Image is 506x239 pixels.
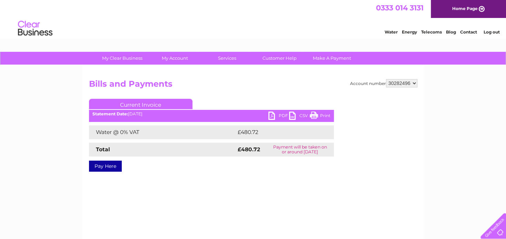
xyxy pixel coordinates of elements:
[89,79,417,92] h2: Bills and Payments
[94,52,151,65] a: My Clear Business
[236,125,322,139] td: £480.72
[266,143,334,156] td: Payment will be taken on or around [DATE]
[460,29,477,35] a: Contact
[18,18,53,39] img: logo.png
[238,146,260,153] strong: £480.72
[199,52,256,65] a: Services
[90,4,416,34] div: Clear Business is a trading name of Verastar Limited (registered in [GEOGRAPHIC_DATA] No. 3667643...
[402,29,417,35] a: Energy
[304,52,360,65] a: Make A Payment
[289,112,310,122] a: CSV
[96,146,110,153] strong: Total
[483,29,499,35] a: Log out
[146,52,203,65] a: My Account
[385,29,398,35] a: Water
[376,3,424,12] a: 0333 014 3131
[92,111,128,116] b: Statement Date:
[421,29,442,35] a: Telecoms
[446,29,456,35] a: Blog
[89,125,236,139] td: Water @ 0% VAT
[268,112,289,122] a: PDF
[251,52,308,65] a: Customer Help
[89,161,122,172] a: Pay Here
[350,79,417,87] div: Account number
[89,99,192,109] a: Current Invoice
[89,112,334,116] div: [DATE]
[310,112,330,122] a: Print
